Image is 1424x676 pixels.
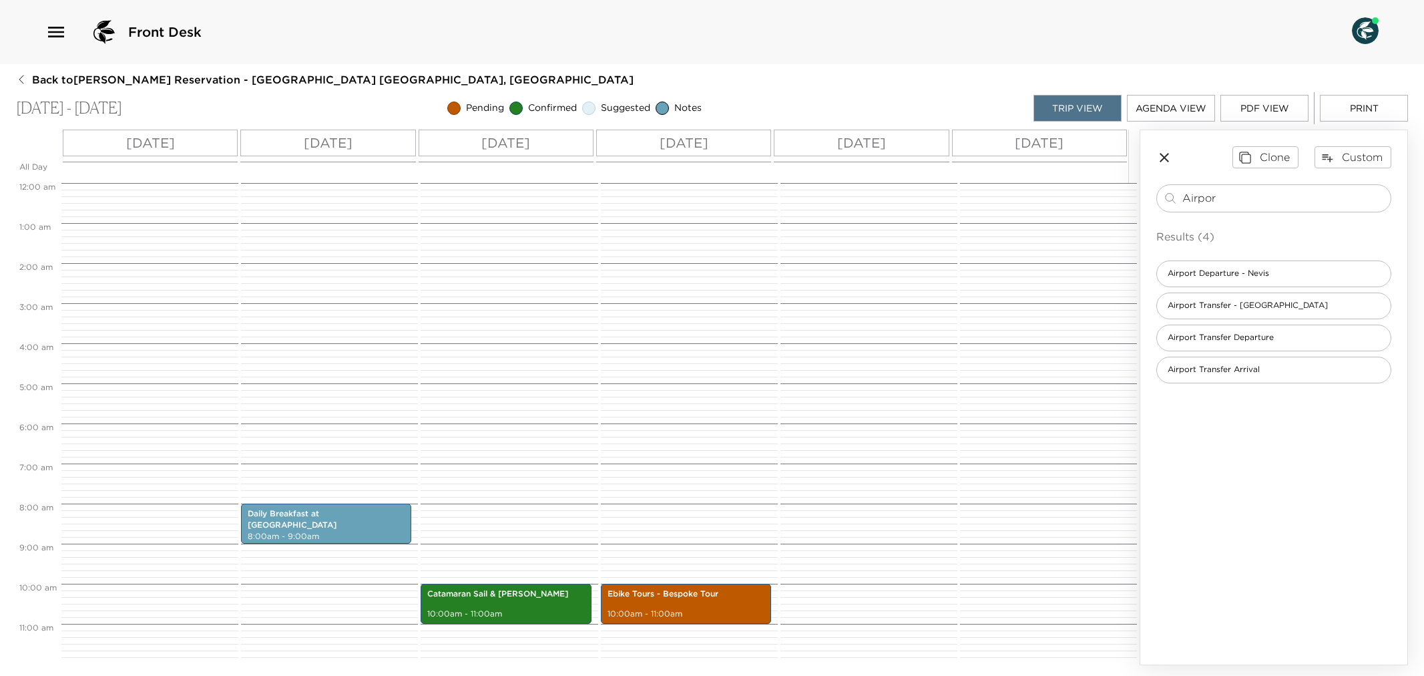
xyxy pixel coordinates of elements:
span: 3:00 AM [16,302,56,312]
button: Custom [1315,146,1391,168]
img: User [1352,17,1379,44]
button: Back to[PERSON_NAME] Reservation - [GEOGRAPHIC_DATA] [GEOGRAPHIC_DATA], [GEOGRAPHIC_DATA] [16,72,634,87]
span: 7:00 AM [16,462,56,472]
span: 4:00 AM [16,342,57,352]
span: 12:00 PM [16,663,59,673]
span: 12:00 AM [16,182,59,192]
p: [DATE] [1015,133,1063,153]
span: 8:00 AM [16,502,57,512]
span: 10:00 AM [16,582,60,593]
span: 1:00 AM [16,222,54,232]
button: [DATE] [419,130,594,156]
div: Airport Transfer - [GEOGRAPHIC_DATA] [1156,293,1391,319]
span: 11:00 AM [16,623,57,633]
button: [DATE] [240,130,415,156]
p: Ebike Tours - Bespoke Tour [608,588,764,600]
p: [DATE] - [DATE] [16,99,122,118]
span: 6:00 AM [16,422,57,432]
span: Confirmed [528,102,577,115]
button: [DATE] [63,130,238,156]
span: Suggested [601,102,650,115]
p: [DATE] [126,133,175,153]
span: 5:00 AM [16,382,56,392]
p: [DATE] [837,133,886,153]
p: [DATE] [660,133,708,153]
button: PDF View [1220,95,1309,122]
span: 2:00 AM [16,262,56,272]
span: Notes [674,102,702,115]
div: Daily Breakfast at [GEOGRAPHIC_DATA]8:00am - 9:00am [241,504,411,544]
p: [DATE] [481,133,530,153]
span: Pending [466,102,504,115]
div: Ebike Tours - Bespoke Tour10:00am - 11:00am [601,584,771,624]
button: [DATE] [596,130,771,156]
span: Back to [PERSON_NAME] Reservation - [GEOGRAPHIC_DATA] [GEOGRAPHIC_DATA], [GEOGRAPHIC_DATA] [32,72,634,87]
p: All Day [19,162,58,173]
p: 10:00am - 11:00am [608,609,764,620]
p: Daily Breakfast at [GEOGRAPHIC_DATA] [248,508,405,531]
span: Airport Transfer Arrival [1157,364,1270,375]
button: Print [1320,95,1408,122]
span: 9:00 AM [16,542,57,552]
img: logo [88,16,120,48]
div: Catamaran Sail & [PERSON_NAME]10:00am - 11:00am [421,584,591,624]
button: [DATE] [774,130,949,156]
p: 8:00am - 9:00am [248,531,405,542]
div: Airport Transfer Arrival [1156,357,1391,383]
span: Airport Transfer - [GEOGRAPHIC_DATA] [1157,300,1339,311]
button: Agenda View [1127,95,1215,122]
div: Airport Departure - Nevis [1156,261,1391,287]
input: Search for activities [1182,190,1385,206]
button: Trip View [1033,95,1122,122]
p: 10:00am - 11:00am [427,609,584,620]
p: Catamaran Sail & [PERSON_NAME] [427,588,584,600]
span: Airport Departure - Nevis [1157,268,1280,279]
button: [DATE] [952,130,1127,156]
p: [DATE] [304,133,352,153]
span: Front Desk [128,23,202,41]
div: Airport Transfer Departure [1156,325,1391,351]
span: Airport Transfer Departure [1157,332,1284,343]
button: Clone [1232,146,1298,168]
p: Results (4) [1156,228,1391,244]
